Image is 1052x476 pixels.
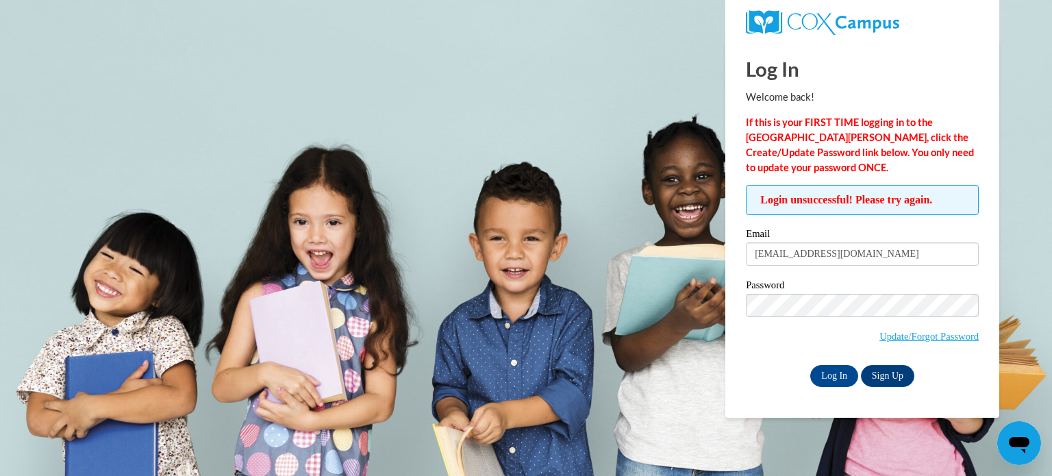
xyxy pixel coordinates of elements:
a: Update/Forgot Password [879,331,979,342]
strong: If this is your FIRST TIME logging in to the [GEOGRAPHIC_DATA][PERSON_NAME], click the Create/Upd... [746,116,974,173]
a: COX Campus [746,10,979,35]
input: Log In [810,365,858,387]
label: Email [746,229,979,242]
h1: Log In [746,55,979,83]
label: Password [746,280,979,294]
iframe: Button to launch messaging window [997,421,1041,465]
span: Login unsuccessful! Please try again. [746,185,979,215]
p: Welcome back! [746,90,979,105]
img: COX Campus [746,10,899,35]
a: Sign Up [861,365,914,387]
